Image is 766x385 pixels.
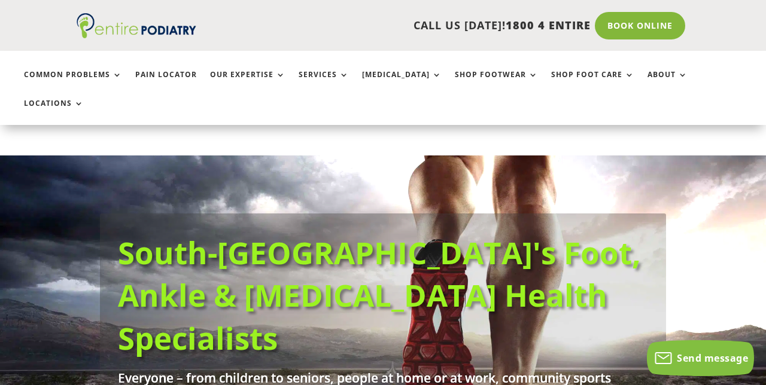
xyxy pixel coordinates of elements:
span: Send message [677,352,748,365]
span: 1800 4 ENTIRE [506,18,591,32]
a: Shop Foot Care [551,71,634,96]
img: logo (1) [77,13,196,38]
a: Locations [24,99,84,125]
button: Send message [647,340,754,376]
a: Common Problems [24,71,122,96]
a: Services [299,71,349,96]
a: Entire Podiatry [77,29,196,41]
a: South-[GEOGRAPHIC_DATA]'s Foot, Ankle & [MEDICAL_DATA] Health Specialists [118,231,641,359]
a: Pain Locator [135,71,197,96]
a: Book Online [595,12,685,39]
a: Shop Footwear [455,71,538,96]
a: Our Expertise [210,71,285,96]
a: [MEDICAL_DATA] [362,71,442,96]
a: About [648,71,688,96]
p: CALL US [DATE]! [214,18,591,33]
